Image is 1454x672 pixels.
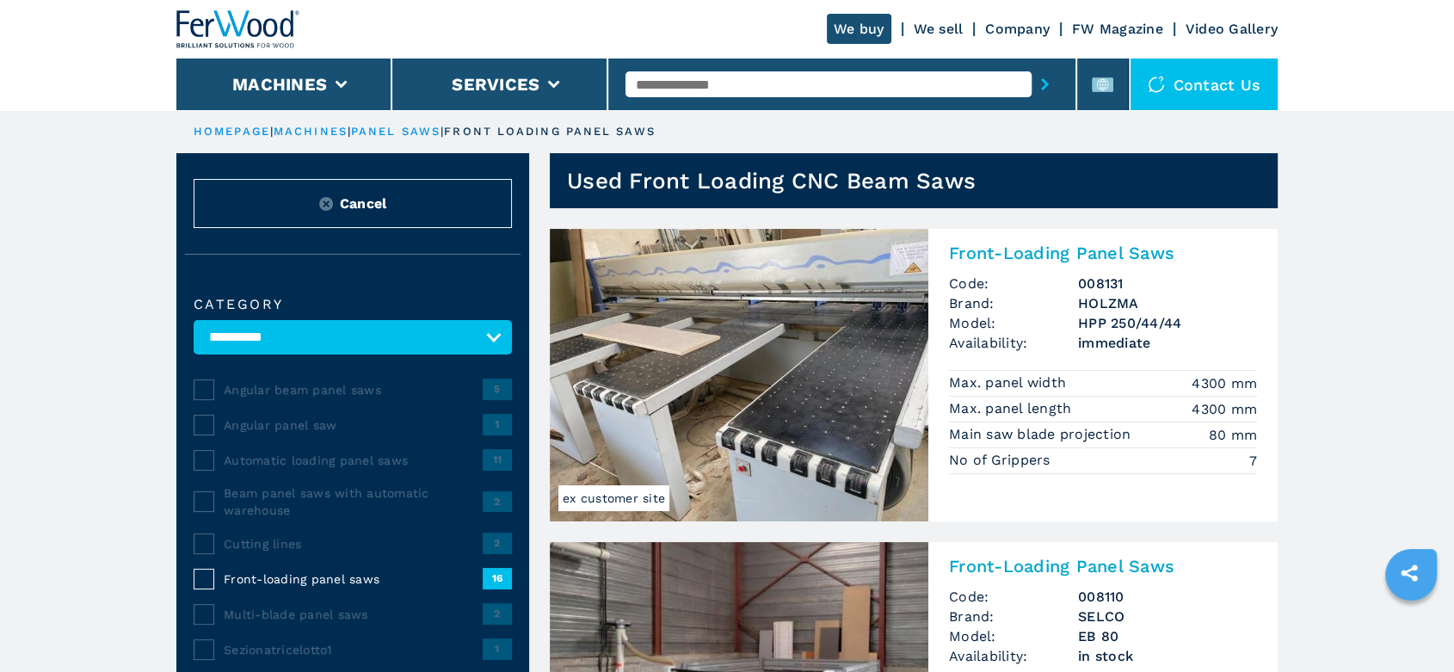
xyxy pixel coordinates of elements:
[949,333,1078,353] span: Availability:
[1131,59,1278,110] div: Contact us
[949,373,1070,392] p: Max. panel width
[224,452,483,469] span: Automatic loading panel saws
[224,641,483,658] span: Sezionatricelotto1
[949,646,1078,666] span: Availability:
[270,125,274,138] span: |
[914,21,964,37] a: We sell
[452,74,539,95] button: Services
[483,414,512,435] span: 1
[194,179,512,228] button: ResetCancel
[483,533,512,553] span: 2
[483,491,512,512] span: 2
[224,484,483,519] span: Beam panel saws with automatic warehouse
[1072,21,1163,37] a: FW Magazine
[1078,587,1257,607] h3: 008110
[232,74,327,95] button: Machines
[483,449,512,470] span: 11
[949,293,1078,313] span: Brand:
[949,451,1055,470] p: No of Grippers
[1192,373,1257,393] em: 4300 mm
[483,568,512,589] span: 16
[274,125,348,138] a: machines
[550,229,1278,521] a: Front-Loading Panel Saws HOLZMA HPP 250/44/44ex customer siteFront-Loading Panel SawsCode:008131B...
[827,14,891,44] a: We buy
[483,603,512,624] span: 2
[1209,425,1257,445] em: 80 mm
[194,298,512,311] label: Category
[949,313,1078,333] span: Model:
[1078,293,1257,313] h3: HOLZMA
[1388,552,1431,595] a: sharethis
[1249,451,1257,471] em: 7
[441,125,444,138] span: |
[567,167,976,194] h1: Used Front Loading CNC Beam Saws
[348,125,351,138] span: |
[550,229,928,521] img: Front-Loading Panel Saws HOLZMA HPP 250/44/44
[949,607,1078,626] span: Brand:
[176,10,300,48] img: Ferwood
[1078,646,1257,666] span: in stock
[1078,626,1257,646] h3: EB 80
[224,570,483,588] span: Front-loading panel saws
[985,21,1050,37] a: Company
[949,556,1257,576] h2: Front-Loading Panel Saws
[351,125,441,138] a: panel saws
[949,587,1078,607] span: Code:
[319,197,333,211] img: Reset
[1078,607,1257,626] h3: SELCO
[194,125,270,138] a: HOMEPAGE
[1148,76,1165,93] img: Contact us
[949,425,1136,444] p: Main saw blade projection
[1078,333,1257,353] span: immediate
[224,381,483,398] span: Angular beam panel saws
[1186,21,1278,37] a: Video Gallery
[949,626,1078,646] span: Model:
[224,535,483,552] span: Cutting lines
[558,485,669,511] span: ex customer site
[483,638,512,659] span: 1
[949,399,1076,418] p: Max. panel length
[483,379,512,399] span: 5
[949,274,1078,293] span: Code:
[949,243,1257,263] h2: Front-Loading Panel Saws
[444,124,655,139] p: front loading panel saws
[224,606,483,623] span: Multi-blade panel saws
[340,194,387,213] span: Cancel
[1381,595,1441,659] iframe: Chat
[1078,313,1257,333] h3: HPP 250/44/44
[1192,399,1257,419] em: 4300 mm
[1032,65,1058,104] button: submit-button
[224,416,483,434] span: Angular panel saw
[1078,274,1257,293] h3: 008131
